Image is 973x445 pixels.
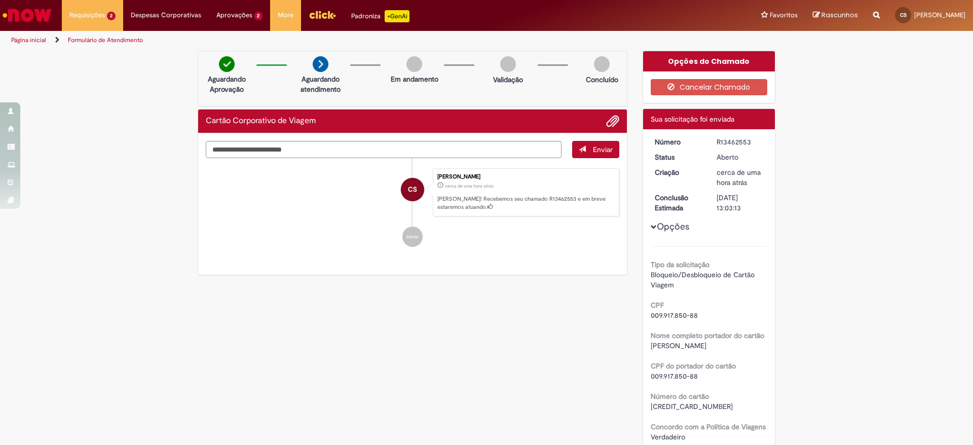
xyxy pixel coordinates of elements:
span: Aprovações [216,10,252,20]
span: Requisições [69,10,105,20]
button: Adicionar anexos [606,115,619,128]
p: Concluído [586,75,618,85]
img: click_logo_yellow_360x200.png [309,7,336,22]
dt: Criação [647,167,709,177]
div: Opções do Chamado [643,51,775,71]
div: [PERSON_NAME] [437,174,614,180]
b: CPF [651,301,664,310]
span: Rascunhos [821,10,858,20]
span: 009.917.850-88 [651,311,698,320]
span: 009.917.850-88 [651,372,698,381]
p: Em andamento [391,74,438,84]
img: ServiceNow [1,5,53,25]
b: Tipo da solicitação [651,260,709,269]
span: cerca de uma hora atrás [445,183,494,189]
span: CS [408,177,417,202]
p: +GenAi [385,10,409,22]
span: Verdadeiro [651,432,685,441]
div: 29/08/2025 14:03:08 [717,167,764,188]
b: Concordo com a Política de Viagens [651,422,766,431]
div: Padroniza [351,10,409,22]
li: Cristiano Marques Silva [206,168,619,217]
a: Formulário de Atendimento [68,36,143,44]
p: Aguardando atendimento [296,74,345,94]
img: img-circle-grey.png [500,56,516,72]
span: Bloqueio/Desbloqueio de Cartão Viagem [651,270,757,289]
span: cerca de uma hora atrás [717,168,761,187]
span: Sua solicitação foi enviada [651,115,734,124]
img: check-circle-green.png [219,56,235,72]
img: arrow-next.png [313,56,328,72]
b: Número do cartão [651,392,709,401]
p: Validação [493,75,523,85]
p: Aguardando Aprovação [202,74,251,94]
dt: Conclusão Estimada [647,193,709,213]
img: img-circle-grey.png [594,56,610,72]
img: img-circle-grey.png [406,56,422,72]
button: Cancelar Chamado [651,79,768,95]
span: Enviar [593,145,613,154]
textarea: Digite sua mensagem aqui... [206,141,562,158]
span: Favoritos [770,10,798,20]
h2: Cartão Corporativo de Viagem Histórico de tíquete [206,117,316,126]
dt: Número [647,137,709,147]
span: 2 [254,12,263,20]
div: Aberto [717,152,764,162]
div: [DATE] 13:03:13 [717,193,764,213]
span: CS [900,12,907,18]
span: 2 [107,12,116,20]
span: Despesas Corporativas [131,10,201,20]
span: [PERSON_NAME] [914,11,965,19]
span: [CREDIT_CARD_NUMBER] [651,402,733,411]
b: CPF do portador do cartão [651,361,736,370]
time: 29/08/2025 14:03:08 [717,168,761,187]
ul: Trilhas de página [8,31,641,50]
dt: Status [647,152,709,162]
div: R13462553 [717,137,764,147]
a: Página inicial [11,36,46,44]
div: Cristiano Marques Silva [401,178,424,201]
a: Rascunhos [813,11,858,20]
ul: Histórico de tíquete [206,158,619,257]
button: Enviar [572,141,619,158]
span: [PERSON_NAME] [651,341,706,350]
span: More [278,10,293,20]
time: 29/08/2025 14:03:08 [445,183,494,189]
b: Nome completo portador do cartão [651,331,764,340]
p: [PERSON_NAME]! Recebemos seu chamado R13462553 e em breve estaremos atuando. [437,195,614,211]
